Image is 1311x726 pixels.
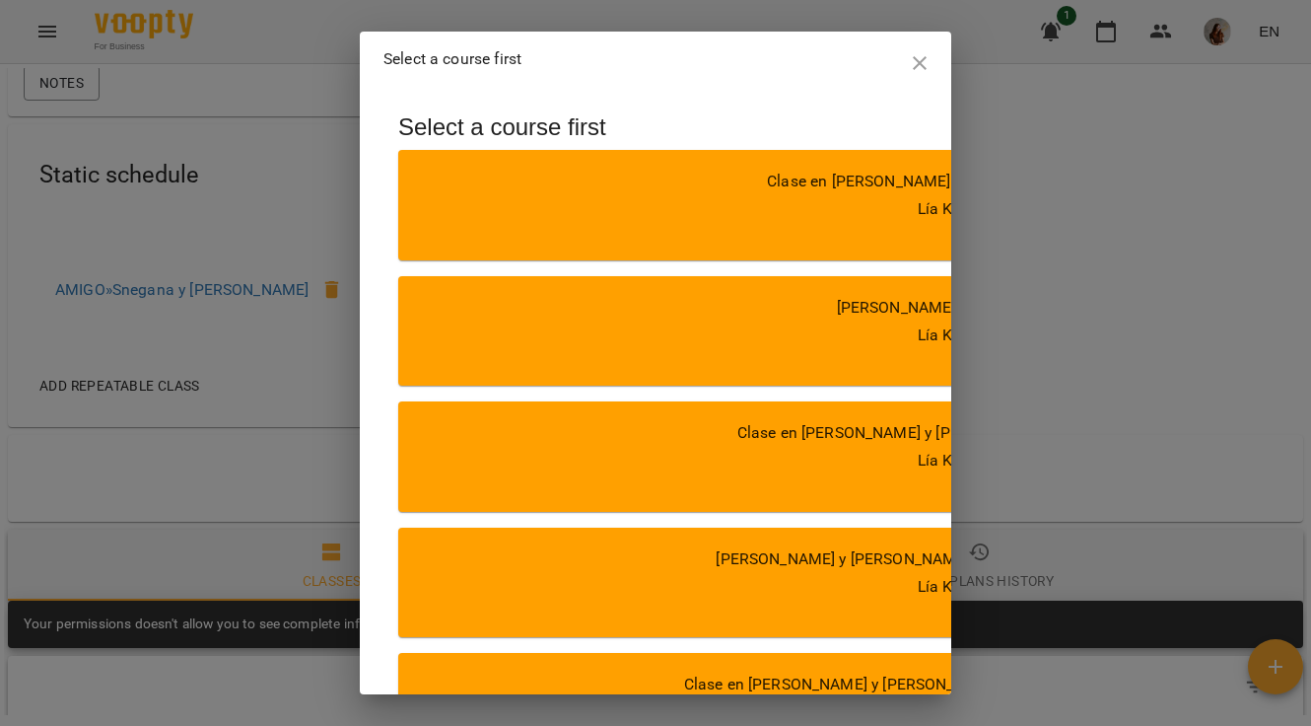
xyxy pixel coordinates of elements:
[684,673,1002,696] p: Clase en [PERSON_NAME] y [PERSON_NAME]
[383,47,521,71] p: Select a course first
[918,577,1003,596] span: Lía Korduba
[737,421,1056,445] p: Clase en [PERSON_NAME] y [PERSON_NAME]
[918,451,1003,470] span: Lía Korduba
[767,170,1085,193] p: Clase en [PERSON_NAME] y [PERSON_NAME]
[837,296,956,320] p: [PERSON_NAME]
[716,547,969,571] p: [PERSON_NAME] y [PERSON_NAME]
[918,326,1003,344] span: Lía Korduba
[918,199,1003,218] span: Lía Korduba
